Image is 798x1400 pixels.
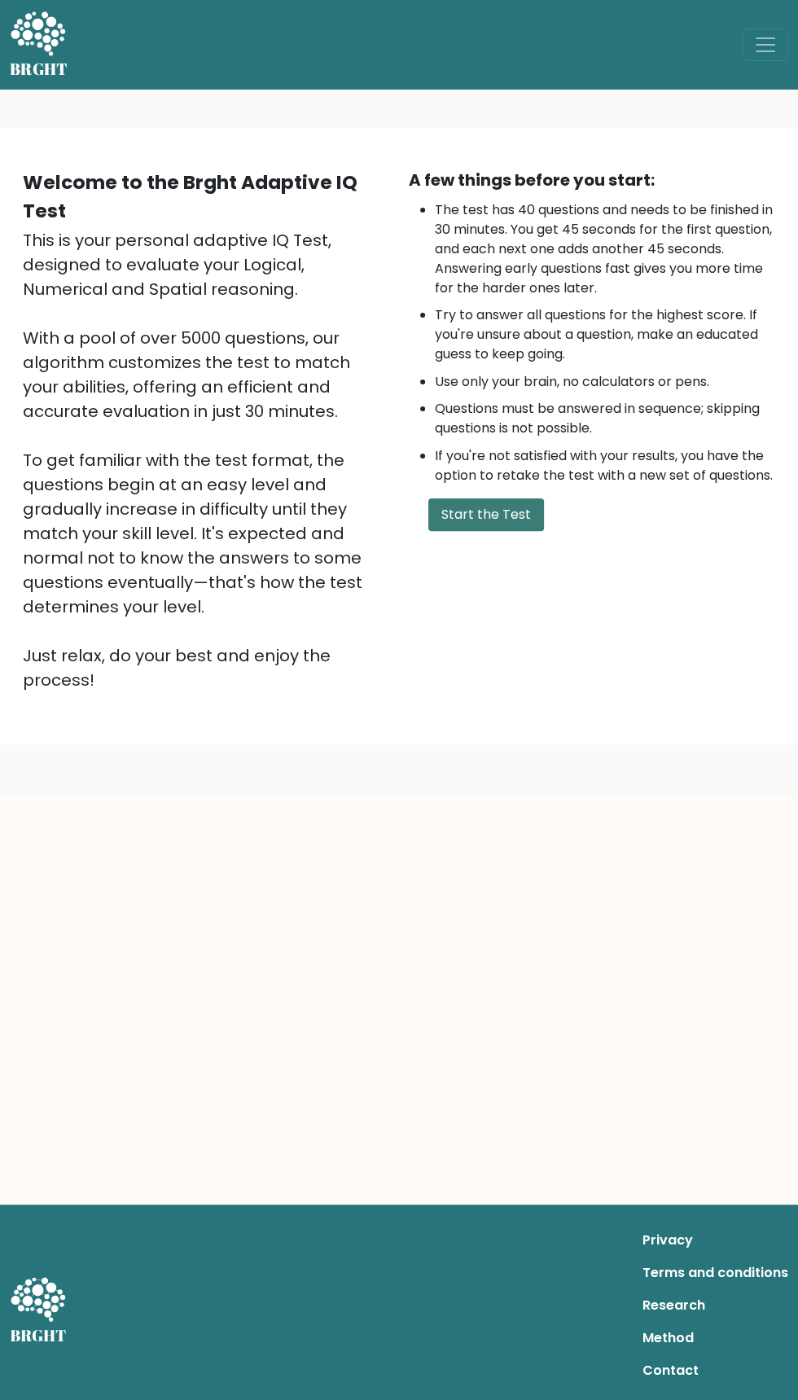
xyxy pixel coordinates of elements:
a: Terms and conditions [642,1257,788,1289]
a: Privacy [642,1224,788,1257]
div: This is your personal adaptive IQ Test, designed to evaluate your Logical, Numerical and Spatial ... [23,228,389,692]
a: Contact [642,1354,788,1387]
button: Toggle navigation [743,29,788,61]
li: If you're not satisfied with your results, you have the option to retake the test with a new set ... [435,446,775,485]
li: Use only your brain, no calculators or pens. [435,372,775,392]
h5: BRGHT [10,59,68,79]
li: Questions must be answered in sequence; skipping questions is not possible. [435,399,775,438]
a: Research [642,1289,788,1322]
li: The test has 40 questions and needs to be finished in 30 minutes. You get 45 seconds for the firs... [435,200,775,298]
button: Start the Test [428,498,544,531]
a: Method [642,1322,788,1354]
b: Welcome to the Brght Adaptive IQ Test [23,169,357,224]
li: Try to answer all questions for the highest score. If you're unsure about a question, make an edu... [435,305,775,364]
div: A few things before you start: [409,168,775,192]
a: BRGHT [10,7,68,83]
